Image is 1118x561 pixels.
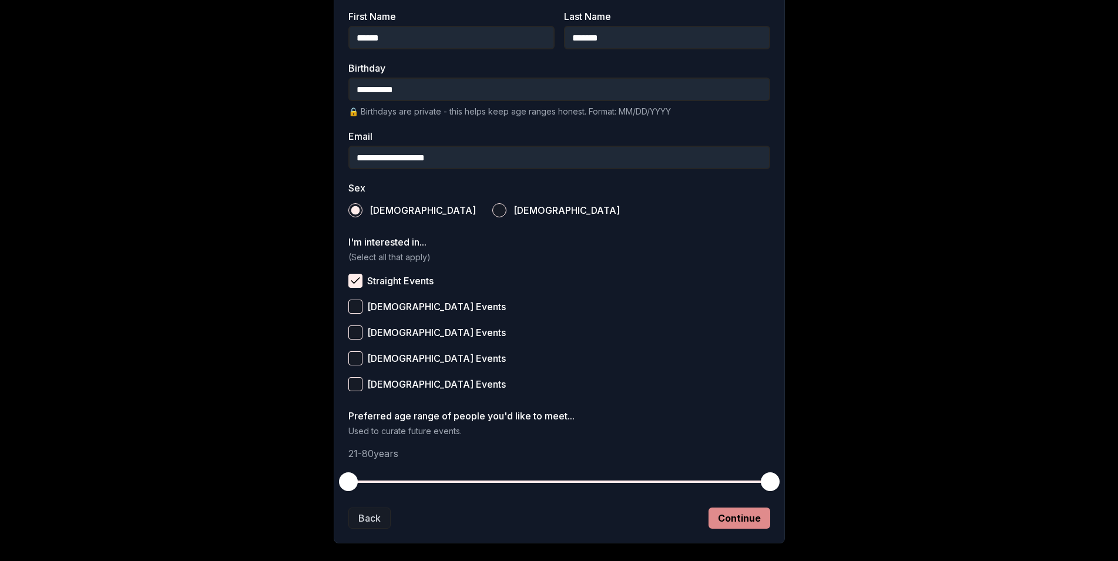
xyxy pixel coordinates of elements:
span: [DEMOGRAPHIC_DATA] [513,206,620,215]
label: I'm interested in... [348,237,770,247]
button: [DEMOGRAPHIC_DATA] Events [348,300,362,314]
button: [DEMOGRAPHIC_DATA] Events [348,351,362,365]
button: [DEMOGRAPHIC_DATA] [492,203,506,217]
label: Email [348,132,770,141]
span: [DEMOGRAPHIC_DATA] Events [367,302,506,311]
button: Continue [709,508,770,529]
span: Straight Events [367,276,434,285]
p: Used to curate future events. [348,425,770,437]
label: Preferred age range of people you'd like to meet... [348,411,770,421]
button: Back [348,508,391,529]
button: [DEMOGRAPHIC_DATA] Events [348,377,362,391]
button: [DEMOGRAPHIC_DATA] Events [348,325,362,340]
label: Birthday [348,63,770,73]
span: [DEMOGRAPHIC_DATA] Events [367,354,506,363]
button: Straight Events [348,274,362,288]
span: [DEMOGRAPHIC_DATA] Events [367,379,506,389]
label: Sex [348,183,770,193]
span: [DEMOGRAPHIC_DATA] Events [367,328,506,337]
p: 🔒 Birthdays are private - this helps keep age ranges honest. Format: MM/DD/YYYY [348,106,770,117]
p: 21 - 80 years [348,446,770,461]
label: Last Name [564,12,770,21]
button: [DEMOGRAPHIC_DATA] [348,203,362,217]
span: [DEMOGRAPHIC_DATA] [370,206,476,215]
label: First Name [348,12,555,21]
p: (Select all that apply) [348,251,770,263]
